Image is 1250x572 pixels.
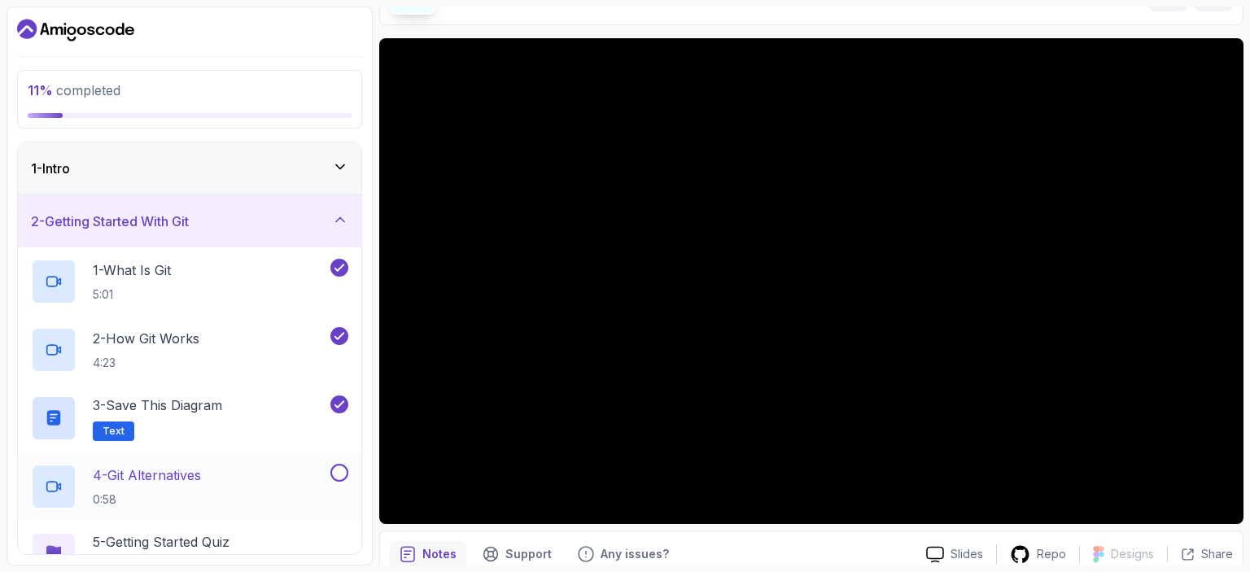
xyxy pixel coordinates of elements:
[31,212,189,231] h3: 2 - Getting Started With Git
[93,465,201,485] p: 4 - Git Alternatives
[93,286,171,303] p: 5:01
[31,395,348,441] button: 3-Save this diagramText
[103,425,125,438] span: Text
[93,329,199,348] p: 2 - How Git Works
[601,546,669,562] p: Any issues?
[997,544,1079,565] a: Repo
[1167,546,1233,562] button: Share
[568,541,679,567] button: Feedback button
[1037,546,1066,562] p: Repo
[473,541,562,567] button: Support button
[31,464,348,509] button: 4-Git Alternatives0:58
[390,541,466,567] button: notes button
[93,260,171,280] p: 1 - What Is Git
[1201,546,1233,562] p: Share
[1111,546,1154,562] p: Designs
[93,491,201,508] p: 0:58
[28,82,53,98] span: 11 %
[93,532,229,552] p: 5 - Getting Started Quiz
[31,259,348,304] button: 1-What Is Git5:01
[28,82,120,98] span: completed
[17,17,134,43] a: Dashboard
[93,355,199,371] p: 4:23
[18,142,361,194] button: 1-Intro
[31,159,70,178] h3: 1 - Intro
[31,327,348,373] button: 2-How Git Works4:23
[18,195,361,247] button: 2-Getting Started With Git
[93,395,222,415] p: 3 - Save this diagram
[913,546,996,563] a: Slides
[505,546,552,562] p: Support
[951,546,983,562] p: Slides
[422,546,457,562] p: Notes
